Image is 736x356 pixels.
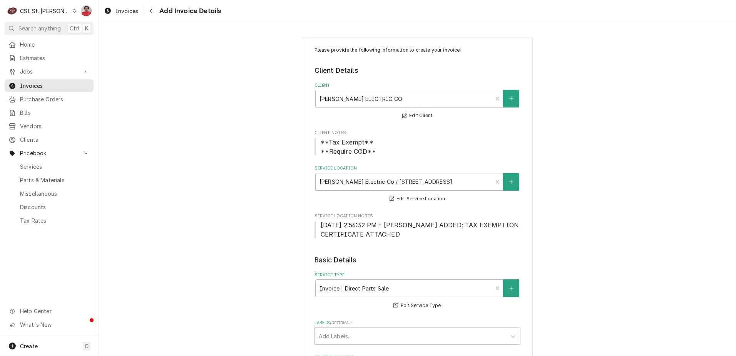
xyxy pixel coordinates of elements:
a: Go to What's New [5,318,94,331]
div: C [7,5,18,16]
div: Nicholas Faubert's Avatar [81,5,92,16]
span: Services [20,163,90,171]
label: Client [314,82,520,89]
span: Service Location Notes [314,213,520,219]
a: Invoices [5,79,94,92]
a: Vendors [5,120,94,133]
div: CSI St. Louis's Avatar [7,5,18,16]
span: Search anything [18,24,61,32]
svg: Create New Service [509,286,514,291]
span: Bills [20,109,90,117]
p: Please provide the following information to create your invoice: [314,47,520,54]
span: Invoices [115,7,138,15]
span: [DATE] 2:56:32 PM - [PERSON_NAME] ADDED; TAX EXEMPTION CERTIFICATE ATTACHED [321,221,523,238]
span: Add Invoice Details [157,6,221,16]
div: NF [81,5,92,16]
span: Miscellaneous [20,190,90,198]
span: Create [20,343,38,349]
button: Navigate back [145,5,157,17]
span: Jobs [20,67,78,76]
legend: Basic Details [314,255,520,265]
legend: Client Details [314,65,520,76]
span: C [85,342,89,350]
a: Home [5,38,94,51]
label: Service Location [314,165,520,171]
span: K [85,24,89,32]
a: Discounts [5,201,94,213]
button: Create New Client [503,90,519,107]
a: Invoices [101,5,141,17]
a: Services [5,160,94,173]
a: Go to Help Center [5,305,94,317]
div: Service Location [314,165,520,203]
button: Create New Service [503,279,519,297]
label: Labels [314,320,520,326]
span: Tax Rates [20,217,90,225]
a: Miscellaneous [5,187,94,200]
button: Edit Client [401,111,433,121]
button: Edit Service Type [392,301,442,311]
a: Go to Pricebook [5,147,94,160]
a: Estimates [5,52,94,64]
button: Create New Location [503,173,519,191]
span: Ctrl [70,24,80,32]
div: CSI St. [PERSON_NAME] [20,7,70,15]
div: Client [314,82,520,121]
div: Service Location Notes [314,213,520,239]
span: Purchase Orders [20,95,90,103]
svg: Create New Location [509,179,514,185]
span: Clients [20,136,90,144]
a: Purchase Orders [5,93,94,106]
span: Discounts [20,203,90,211]
button: Edit Service Location [388,194,447,204]
span: Client Notes [314,130,520,136]
label: Service Type [314,272,520,278]
span: Vendors [20,122,90,130]
span: ( optional ) [330,321,351,325]
span: Estimates [20,54,90,62]
a: Bills [5,106,94,119]
span: Invoices [20,82,90,90]
span: Pricebook [20,149,78,157]
a: Tax Rates [5,214,94,227]
span: What's New [20,321,89,329]
button: Search anythingCtrlK [5,22,94,35]
a: Clients [5,133,94,146]
div: Client Notes [314,130,520,156]
div: Labels [314,320,520,345]
div: Service Type [314,272,520,310]
a: Parts & Materials [5,174,94,186]
span: Home [20,40,90,49]
span: Help Center [20,307,89,315]
a: Go to Jobs [5,65,94,78]
span: Service Location Notes [314,220,520,239]
svg: Create New Client [509,96,514,101]
span: Client Notes [314,138,520,156]
span: Parts & Materials [20,176,90,184]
